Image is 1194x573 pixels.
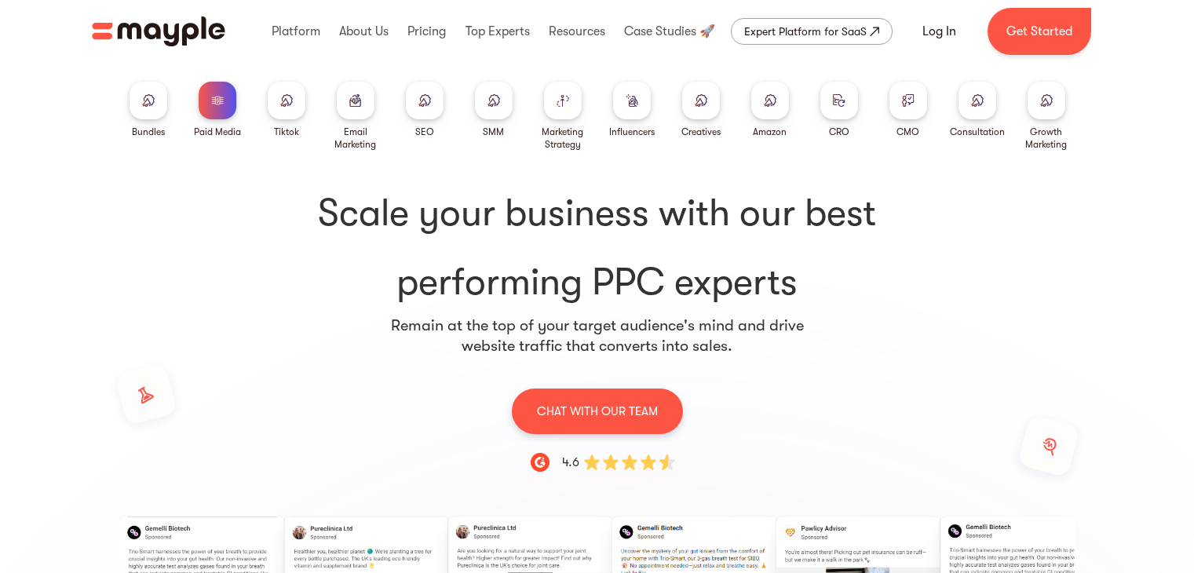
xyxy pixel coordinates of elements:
[751,82,789,138] a: Amazon
[731,18,893,45] a: Expert Platform for SaaS
[820,82,858,138] a: CRO
[988,8,1091,55] a: Get Started
[609,82,655,138] a: Influencers
[744,22,867,41] div: Expert Platform for SaaS
[390,316,805,356] p: Remain at the top of your target audience's mind and drive website traffic that converts into sales.
[535,126,591,151] div: Marketing Strategy
[130,82,167,138] a: Bundles
[535,82,591,151] a: Marketing Strategy
[327,82,384,151] a: Email Marketing
[950,126,1005,138] div: Consultation
[896,126,919,138] div: CMO
[904,13,975,50] a: Log In
[92,16,225,46] img: Mayple logo
[753,126,787,138] div: Amazon
[120,188,1075,239] span: Scale your business with our best
[829,126,849,138] div: CRO
[327,126,384,151] div: Email Marketing
[609,126,655,138] div: Influencers
[406,82,444,138] a: SEO
[120,188,1075,308] h1: performing PPC experts
[483,126,504,138] div: SMM
[132,126,165,138] div: Bundles
[194,82,241,138] a: Paid Media
[950,82,1005,138] a: Consultation
[1018,82,1075,151] a: Growth Marketing
[1018,126,1075,151] div: Growth Marketing
[274,126,299,138] div: Tiktok
[537,401,658,422] p: CHAT WITH OUR TEAM
[681,82,721,138] a: Creatives
[512,388,683,434] a: CHAT WITH OUR TEAM
[194,126,241,138] div: Paid Media
[889,82,927,138] a: CMO
[268,82,305,138] a: Tiktok
[681,126,721,138] div: Creatives
[475,82,513,138] a: SMM
[415,126,434,138] div: SEO
[562,453,579,472] div: 4.6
